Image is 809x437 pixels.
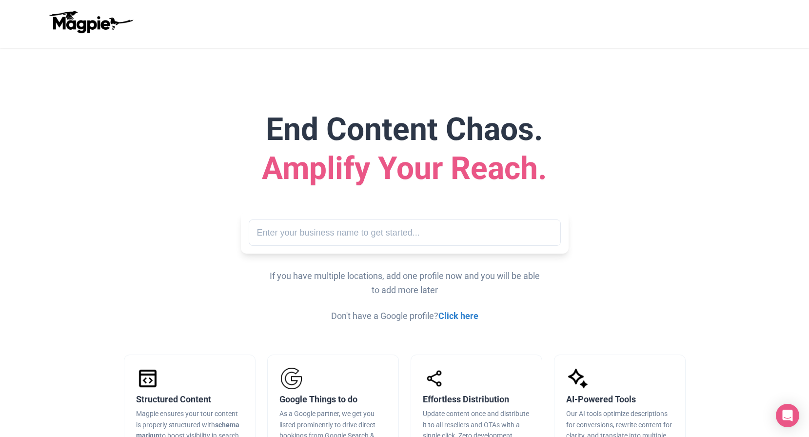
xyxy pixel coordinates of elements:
[262,150,547,187] span: Amplify Your Reach.
[331,311,478,321] span: Don't have a Google profile?
[124,283,686,298] p: to add more later
[279,367,303,390] img: Google Things to Do Icon
[124,269,686,283] p: If you have multiple locations, add one profile now and you will be able
[566,394,673,405] h3: AI-Powered Tools
[47,10,135,34] img: logo-ab69f6fb50320c5b225c76a69d11143b.png
[249,219,561,246] input: Enter your business name to get started...
[566,367,590,390] img: AI-Powered Tools Icon
[438,311,478,321] a: Click here
[136,367,159,390] img: Schema Icon
[423,367,446,390] img: Effortless Distribution Icon
[776,404,799,427] div: Open Intercom Messenger
[124,110,686,188] h1: End Content Chaos.
[279,394,387,405] h3: Google Things to do
[136,394,243,405] h3: Structured Content
[423,394,530,405] h3: Effortless Distribution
